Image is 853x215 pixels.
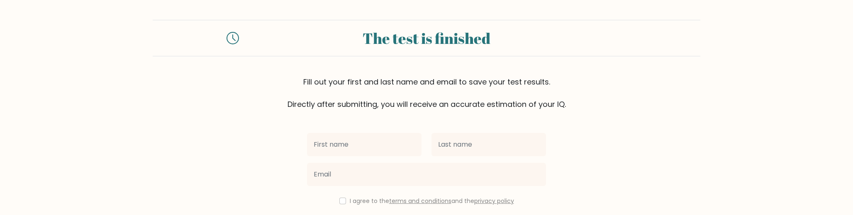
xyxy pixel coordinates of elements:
a: privacy policy [474,197,514,205]
div: The test is finished [249,27,604,49]
input: Last name [431,133,546,156]
input: First name [307,133,422,156]
div: Fill out your first and last name and email to save your test results. Directly after submitting,... [153,76,700,110]
label: I agree to the and the [350,197,514,205]
input: Email [307,163,546,186]
a: terms and conditions [389,197,451,205]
